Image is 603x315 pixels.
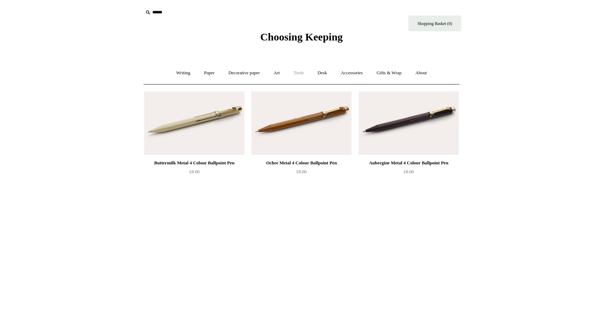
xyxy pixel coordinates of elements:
a: Buttermilk Metal 4 Colour Ballpoint Pen Buttermilk Metal 4 Colour Ballpoint Pen [144,92,244,155]
a: Aubergine Metal 4 Colour Ballpoint Pen £8.00 [359,159,459,188]
a: Decorative paper [222,64,266,82]
a: Art [267,64,286,82]
a: Accessories [335,64,369,82]
a: About [409,64,433,82]
img: Buttermilk Metal 4 Colour Ballpoint Pen [144,92,244,155]
span: £8.00 [189,169,199,174]
img: Ochre Metal 4 Colour Ballpoint Pen [251,92,352,155]
a: Choosing Keeping [260,37,343,42]
span: £8.00 [296,169,306,174]
a: Desk [311,64,334,82]
span: £8.00 [403,169,414,174]
img: Aubergine Metal 4 Colour Ballpoint Pen [359,92,459,155]
a: Buttermilk Metal 4 Colour Ballpoint Pen £8.00 [144,159,244,188]
a: Tools [287,64,310,82]
a: Ochre Metal 4 Colour Ballpoint Pen £8.00 [251,159,352,188]
a: Aubergine Metal 4 Colour Ballpoint Pen Aubergine Metal 4 Colour Ballpoint Pen [359,92,459,155]
a: Gifts & Wrap [370,64,408,82]
div: Ochre Metal 4 Colour Ballpoint Pen [253,159,350,167]
div: Buttermilk Metal 4 Colour Ballpoint Pen [146,159,243,167]
span: Choosing Keeping [260,31,343,43]
div: Aubergine Metal 4 Colour Ballpoint Pen [360,159,457,167]
a: Ochre Metal 4 Colour Ballpoint Pen Ochre Metal 4 Colour Ballpoint Pen [251,92,352,155]
a: Paper [198,64,221,82]
a: Shopping Basket (0) [408,15,461,31]
a: Writing [170,64,197,82]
